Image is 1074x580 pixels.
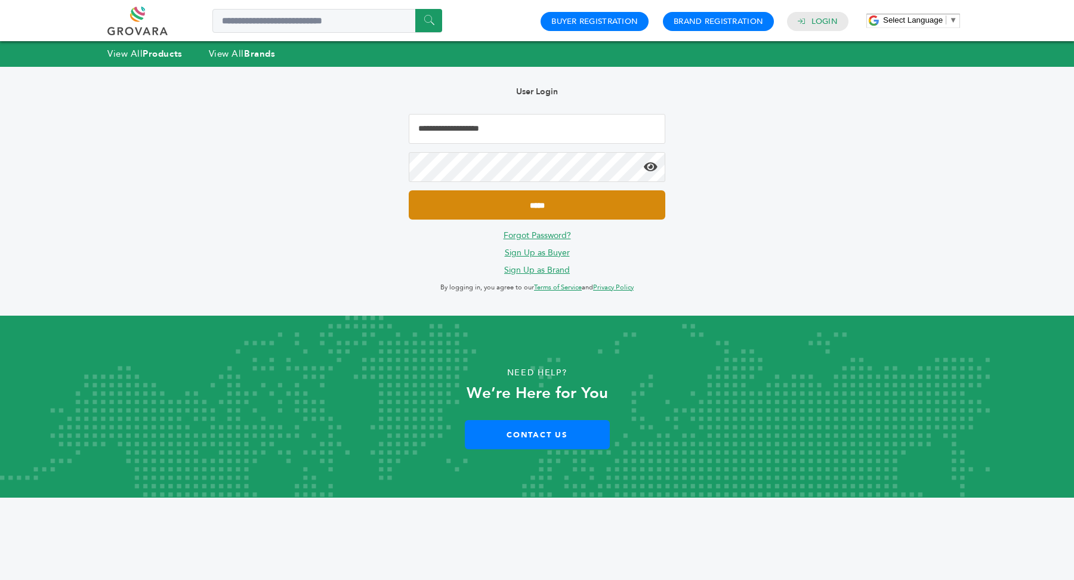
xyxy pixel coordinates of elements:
p: Need Help? [54,364,1020,382]
a: Buyer Registration [551,16,638,27]
p: By logging in, you agree to our and [409,280,665,295]
b: User Login [516,86,558,97]
span: ​ [946,16,946,24]
a: Brand Registration [674,16,763,27]
a: Login [811,16,838,27]
input: Password [409,152,665,182]
a: Select Language​ [883,16,957,24]
a: View AllProducts [107,48,183,60]
span: ▼ [949,16,957,24]
a: Contact Us [465,420,610,449]
input: Email Address [409,114,665,144]
a: Sign Up as Brand [504,264,570,276]
input: Search a product or brand... [212,9,442,33]
a: Forgot Password? [504,230,571,241]
a: Terms of Service [534,283,582,292]
strong: We’re Here for You [467,382,608,404]
span: Select Language [883,16,943,24]
a: Privacy Policy [593,283,634,292]
a: View AllBrands [209,48,276,60]
a: Sign Up as Buyer [505,247,570,258]
strong: Brands [244,48,275,60]
strong: Products [143,48,182,60]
